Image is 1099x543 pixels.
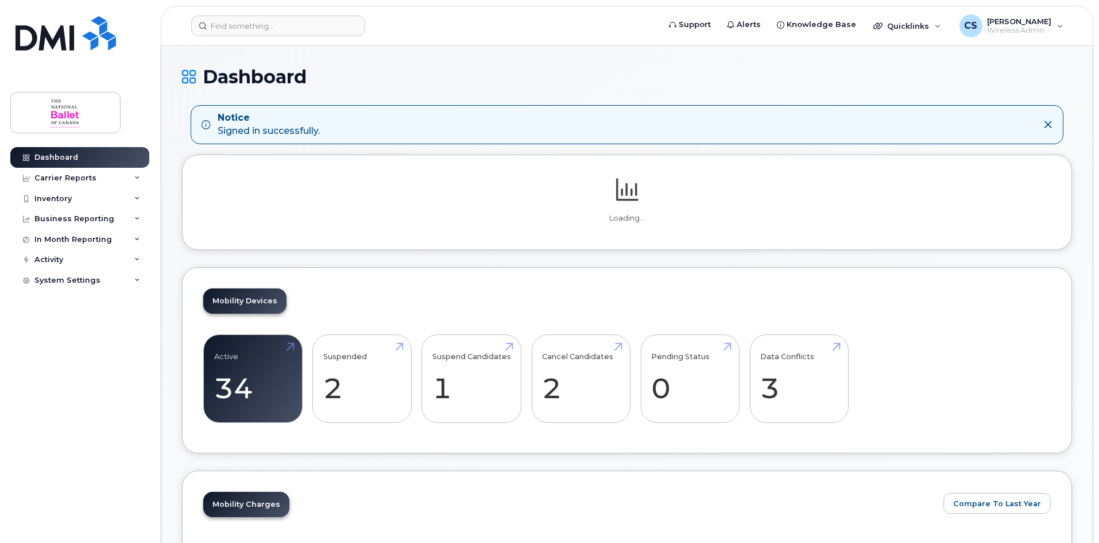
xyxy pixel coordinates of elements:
[218,111,320,138] div: Signed in successfully.
[651,341,729,417] a: Pending Status 0
[182,67,1072,87] h1: Dashboard
[218,111,320,125] strong: Notice
[203,213,1051,224] p: Loading...
[760,341,838,417] a: Data Conflicts 3
[203,492,289,517] a: Mobility Charges
[943,493,1051,514] button: Compare To Last Year
[432,341,511,417] a: Suspend Candidates 1
[953,498,1041,509] span: Compare To Last Year
[214,341,292,417] a: Active 34
[323,341,401,417] a: Suspended 2
[203,288,287,314] a: Mobility Devices
[542,341,620,417] a: Cancel Candidates 2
